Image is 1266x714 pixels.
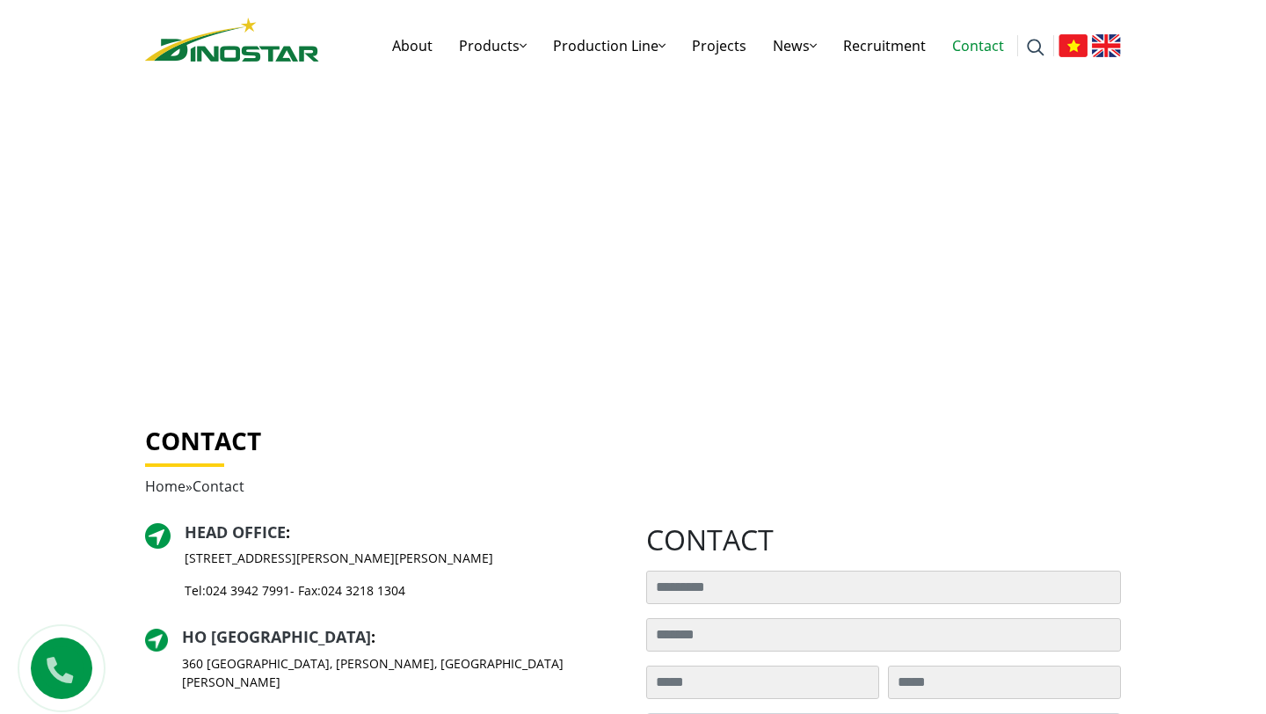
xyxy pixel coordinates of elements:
h2: : [185,523,493,543]
img: search [1027,39,1044,56]
span: Contact [193,477,244,496]
a: Contact [939,18,1017,74]
a: 024 3942 7991 [206,582,290,599]
h2: : [182,628,620,647]
a: Head Office [185,521,286,543]
h1: Contact [145,426,1121,456]
img: directer [145,629,168,652]
span: » [145,477,244,496]
a: Production Line [540,18,679,74]
img: Tiếng Việt [1059,34,1088,57]
p: 360 [GEOGRAPHIC_DATA], [PERSON_NAME], [GEOGRAPHIC_DATA][PERSON_NAME] [182,654,620,691]
a: News [760,18,830,74]
img: logo [145,18,319,62]
a: 024 3218 1304 [321,582,405,599]
a: Products [446,18,540,74]
a: Projects [679,18,760,74]
h2: contact [646,523,1121,557]
p: Tel: - Fax: [185,581,493,600]
a: HO [GEOGRAPHIC_DATA] [182,626,371,647]
p: [STREET_ADDRESS][PERSON_NAME][PERSON_NAME] [185,549,493,567]
img: directer [145,523,171,549]
img: English [1092,34,1121,57]
a: Recruitment [830,18,939,74]
a: Home [145,477,186,496]
a: About [379,18,446,74]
